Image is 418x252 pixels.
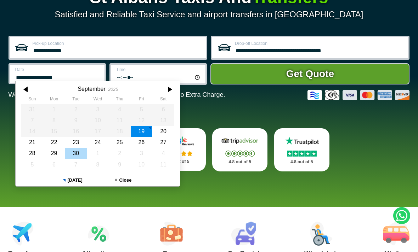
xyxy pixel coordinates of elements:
th: Wednesday [87,96,109,104]
img: Trustpilot [282,136,322,146]
label: Date [15,68,100,72]
div: 11 October 2025 [152,159,174,170]
div: 22 September 2025 [43,137,65,148]
img: Stars [287,151,317,157]
button: Close [98,174,148,186]
th: Thursday [108,96,130,104]
div: 07 October 2025 [65,159,87,170]
div: 11 September 2025 [108,115,130,126]
div: 06 October 2025 [43,159,65,170]
a: Tripadvisor Stars 4.8 out of 5 [212,128,267,171]
div: 01 September 2025 [43,104,65,115]
img: Stars [225,151,255,157]
label: Time [116,68,201,72]
div: 30 September 2025 [65,148,87,159]
img: Wheelchair [310,222,333,246]
div: 27 September 2025 [152,137,174,148]
div: 24 September 2025 [87,137,109,148]
div: 02 September 2025 [65,104,87,115]
a: Trustpilot Stars 4.8 out of 5 [274,128,329,171]
div: 07 September 2025 [21,115,43,126]
button: [DATE] [47,174,98,186]
div: 05 October 2025 [21,159,43,170]
div: 10 October 2025 [130,159,152,170]
p: Satisfied and Reliable Taxi Service and airport transfers in [GEOGRAPHIC_DATA] [9,10,410,19]
div: 25 September 2025 [108,137,130,148]
div: 15 September 2025 [43,126,65,137]
div: 14 September 2025 [21,126,43,137]
div: 29 September 2025 [43,148,65,159]
div: 19 September 2025 [130,126,152,137]
div: 08 September 2025 [43,115,65,126]
p: 4.8 out of 5 [220,158,260,166]
div: 16 September 2025 [65,126,87,137]
div: 10 September 2025 [87,115,109,126]
th: Monday [43,96,65,104]
img: Tours [160,222,183,246]
div: 03 September 2025 [87,104,109,115]
img: Tripadvisor [220,136,260,146]
label: Pick-up Location [33,41,202,46]
div: 04 October 2025 [152,148,174,159]
img: Airport Transfers [12,222,34,246]
th: Saturday [152,96,174,104]
img: Credit And Debit Cards [307,90,409,100]
div: 02 October 2025 [108,148,130,159]
div: 31 August 2025 [21,104,43,115]
div: 26 September 2025 [130,137,152,148]
div: September [78,86,105,92]
div: 04 September 2025 [108,104,130,115]
div: 01 October 2025 [87,148,109,159]
div: 09 October 2025 [108,159,130,170]
div: 09 September 2025 [65,115,87,126]
th: Friday [130,96,152,104]
div: 20 September 2025 [152,126,174,137]
div: 23 September 2025 [65,137,87,148]
div: 2025 [108,87,118,92]
img: Car Rental [231,222,256,246]
label: Drop-off Location [235,41,404,46]
th: Tuesday [65,96,87,104]
div: 13 September 2025 [152,115,174,126]
span: The Car at No Extra Charge. [144,91,225,98]
div: 21 September 2025 [21,137,43,148]
div: 17 September 2025 [87,126,109,137]
div: 06 September 2025 [152,104,174,115]
img: Minibus [383,222,409,246]
div: 12 September 2025 [130,115,152,126]
div: 18 September 2025 [108,126,130,137]
div: 28 September 2025 [21,148,43,159]
div: 03 October 2025 [130,148,152,159]
img: Attractions [88,222,109,246]
div: 05 September 2025 [130,104,152,115]
div: 08 October 2025 [87,159,109,170]
th: Sunday [21,96,43,104]
button: Get Quote [210,63,409,84]
p: 4.8 out of 5 [282,158,322,166]
p: We Now Accept Card & Contactless Payment In [9,91,225,99]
